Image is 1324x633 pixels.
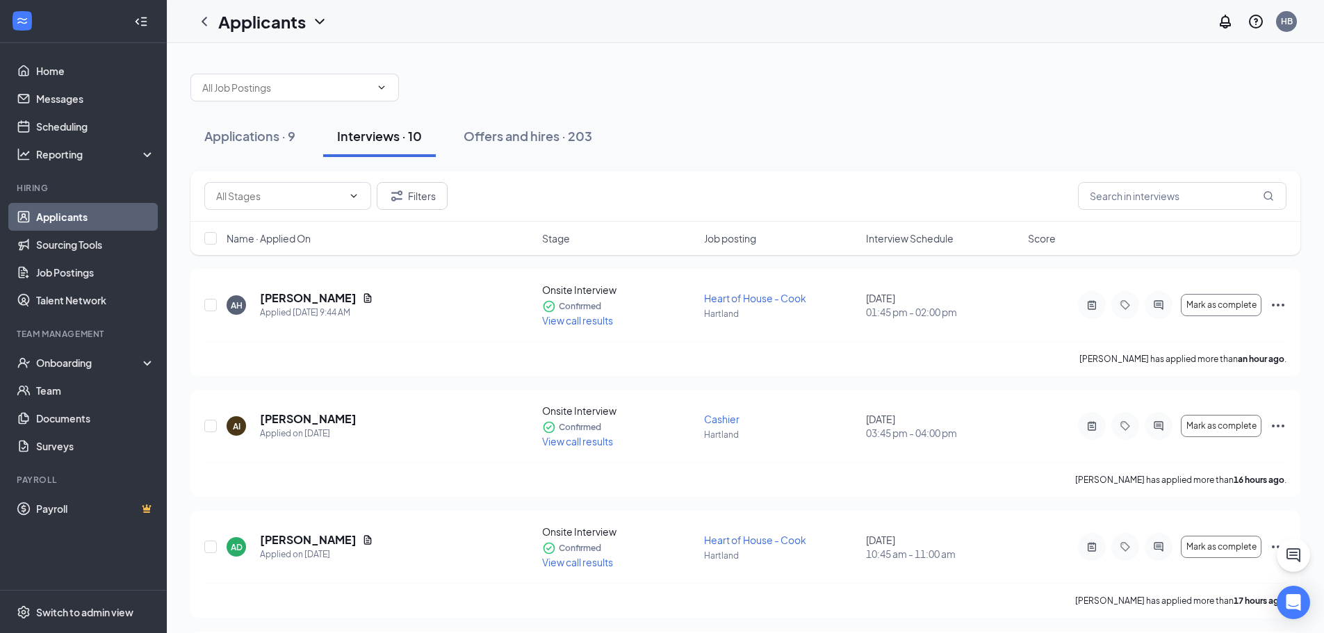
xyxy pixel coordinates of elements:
div: Applications · 9 [204,127,295,145]
a: Team [36,377,155,404]
svg: CheckmarkCircle [542,299,556,313]
svg: Tag [1117,420,1134,431]
div: AD [231,541,243,553]
svg: CheckmarkCircle [542,541,556,555]
svg: ActiveChat [1150,420,1167,431]
a: Documents [36,404,155,432]
span: Score [1028,231,1056,245]
a: Applicants [36,203,155,231]
span: Mark as complete [1186,542,1257,552]
div: HB [1281,15,1293,27]
svg: MagnifyingGlass [1263,190,1274,202]
p: [PERSON_NAME] has applied more than . [1075,474,1286,486]
svg: ActiveNote [1084,299,1100,311]
button: Mark as complete [1181,294,1261,316]
h1: Applicants [218,10,306,33]
svg: Ellipses [1270,418,1286,434]
input: Search in interviews [1078,182,1286,210]
a: PayrollCrown [36,495,155,523]
input: All Job Postings [202,80,370,95]
span: Name · Applied On [227,231,311,245]
p: Hartland [704,550,858,561]
span: Heart of House - Cook [704,292,806,304]
span: Mark as complete [1186,421,1257,431]
button: Mark as complete [1181,536,1261,558]
span: 01:45 pm - 02:00 pm [866,305,1020,319]
a: Messages [36,85,155,113]
svg: Analysis [17,147,31,161]
span: Confirmed [559,299,601,313]
p: [PERSON_NAME] has applied more than . [1075,595,1286,607]
svg: Tag [1117,299,1134,311]
svg: QuestionInfo [1248,13,1264,30]
svg: Filter [389,188,405,204]
svg: Collapse [134,15,148,28]
a: Job Postings [36,258,155,286]
a: Home [36,57,155,85]
div: [DATE] [866,291,1020,319]
span: Confirmed [559,420,601,434]
span: Mark as complete [1186,300,1257,310]
div: Switch to admin view [36,605,133,619]
span: View call results [542,556,613,568]
span: Job posting [704,231,756,245]
span: View call results [542,435,613,447]
span: View call results [542,314,613,327]
b: 16 hours ago [1234,475,1284,485]
span: Stage [542,231,570,245]
svg: ChatActive [1285,547,1302,564]
svg: ChevronDown [311,13,328,30]
span: 10:45 am - 11:00 am [866,547,1020,561]
button: Mark as complete [1181,415,1261,437]
button: Filter Filters [377,182,448,210]
svg: Notifications [1217,13,1234,30]
p: Hartland [704,429,858,441]
div: Payroll [17,474,152,486]
svg: ActiveChat [1150,299,1167,311]
svg: Tag [1117,541,1134,552]
span: Cashier [704,413,739,425]
svg: ActiveNote [1084,541,1100,552]
svg: Document [362,534,373,545]
div: Onsite Interview [542,283,696,297]
svg: ChevronDown [348,190,359,202]
div: Offers and hires · 203 [464,127,592,145]
a: Talent Network [36,286,155,314]
div: Interviews · 10 [337,127,422,145]
h5: [PERSON_NAME] [260,290,357,306]
div: Applied on [DATE] [260,548,373,561]
svg: WorkstreamLogo [15,14,29,28]
div: Onsite Interview [542,525,696,539]
svg: ChevronLeft [196,13,213,30]
div: AH [231,299,243,311]
span: 03:45 pm - 04:00 pm [866,426,1020,440]
div: Open Intercom Messenger [1277,586,1310,619]
h5: [PERSON_NAME] [260,411,357,427]
div: Onsite Interview [542,404,696,418]
svg: Document [362,293,373,304]
svg: Settings [17,605,31,619]
div: Team Management [17,328,152,340]
svg: Ellipses [1270,539,1286,555]
span: Interview Schedule [866,231,954,245]
b: 17 hours ago [1234,595,1284,606]
a: Sourcing Tools [36,231,155,258]
div: [DATE] [866,533,1020,561]
svg: CheckmarkCircle [542,420,556,434]
svg: UserCheck [17,356,31,370]
div: AI [233,420,240,432]
button: ChatActive [1277,539,1310,572]
span: Heart of House - Cook [704,534,806,546]
h5: [PERSON_NAME] [260,532,357,548]
p: [PERSON_NAME] has applied more than . [1079,353,1286,365]
div: Applied [DATE] 9:44 AM [260,306,373,320]
span: Confirmed [559,541,601,555]
b: an hour ago [1238,354,1284,364]
a: Scheduling [36,113,155,140]
div: Reporting [36,147,156,161]
svg: ActiveChat [1150,541,1167,552]
a: Surveys [36,432,155,460]
p: Hartland [704,308,858,320]
svg: ActiveNote [1084,420,1100,431]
